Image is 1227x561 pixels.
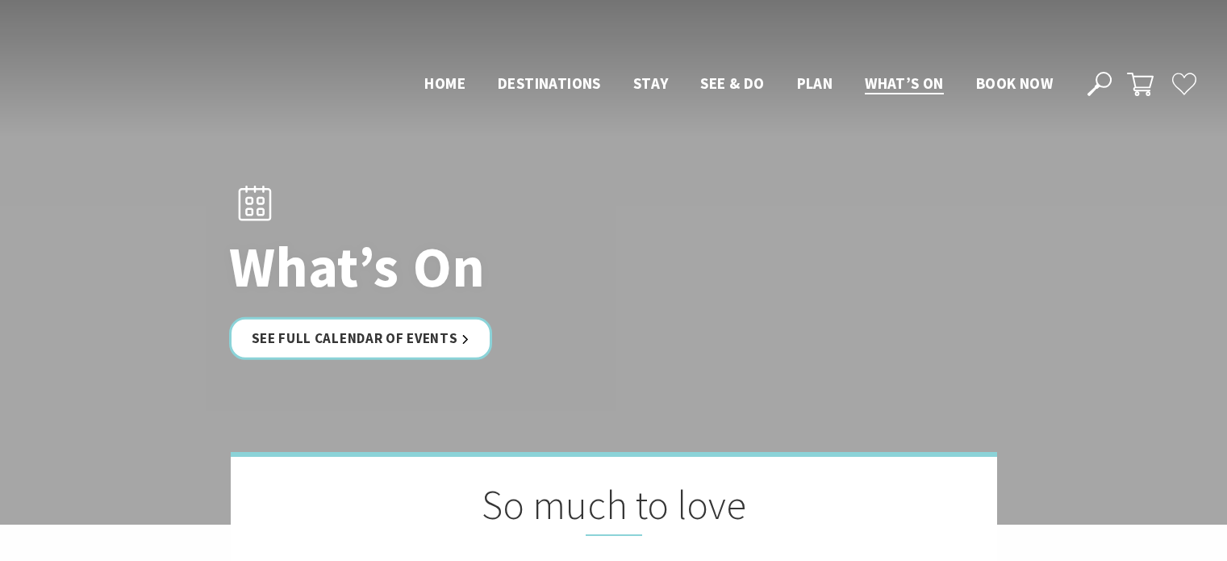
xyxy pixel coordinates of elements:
h1: What’s On [229,236,685,298]
span: Stay [633,73,669,93]
span: Book now [976,73,1053,93]
h2: So much to love [311,481,916,536]
span: Plan [797,73,833,93]
span: Home [424,73,465,93]
nav: Main Menu [408,71,1069,98]
span: See & Do [700,73,764,93]
span: Destinations [498,73,601,93]
a: See Full Calendar of Events [229,317,493,360]
span: What’s On [865,73,944,93]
